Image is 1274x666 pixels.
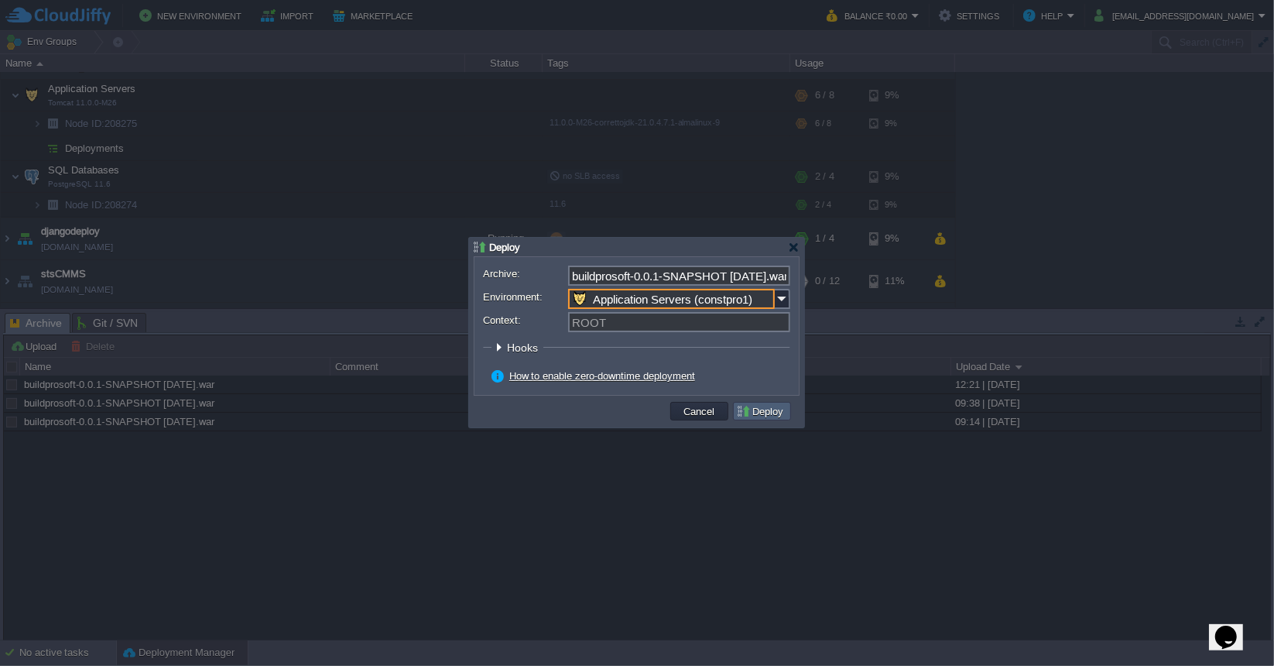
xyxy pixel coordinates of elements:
[1209,604,1259,651] iframe: chat widget
[507,342,542,354] span: Hooks
[736,404,788,418] button: Deploy
[489,242,520,253] span: Deploy
[483,312,567,328] label: Context:
[483,289,567,305] label: Environment:
[509,370,695,382] a: How to enable zero-downtime deployment
[680,404,720,418] button: Cancel
[483,266,567,282] label: Archive:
